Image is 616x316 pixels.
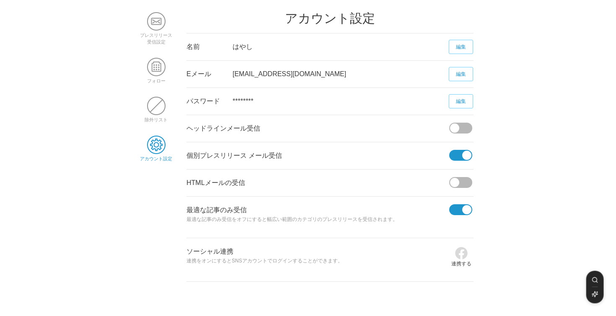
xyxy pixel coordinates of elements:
[186,215,449,224] p: 最適な記事のみ受信をオフにすると幅広い範囲のカテゴリのプレスリリースを受信されます。
[186,33,233,60] div: 名前
[186,12,474,25] h2: アカウント設定
[186,115,449,142] div: ヘッドラインメール受信
[186,238,449,279] div: ソーシャル連携
[140,26,172,44] a: プレスリリース受信設定
[186,197,449,238] div: 最適な記事のみ受信
[147,72,166,83] a: フォロー
[145,111,168,122] a: 除外リスト
[186,142,449,169] div: 個別プレスリリース メール受信
[449,67,473,81] a: 編集
[140,150,172,161] a: アカウント設定
[233,61,449,87] div: [EMAIL_ADDRESS][DOMAIN_NAME]
[186,88,233,115] div: パスワード
[186,170,449,196] div: HTMLメールの受信
[233,33,449,60] div: はやし
[455,247,468,260] img: icon-facebook-gray
[186,61,233,87] div: Eメール
[186,257,449,266] p: 連携をオンにするとSNSアカウントでログインすることができます。
[449,94,473,108] a: 編集
[451,260,471,268] p: 連携する
[449,40,473,54] a: 編集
